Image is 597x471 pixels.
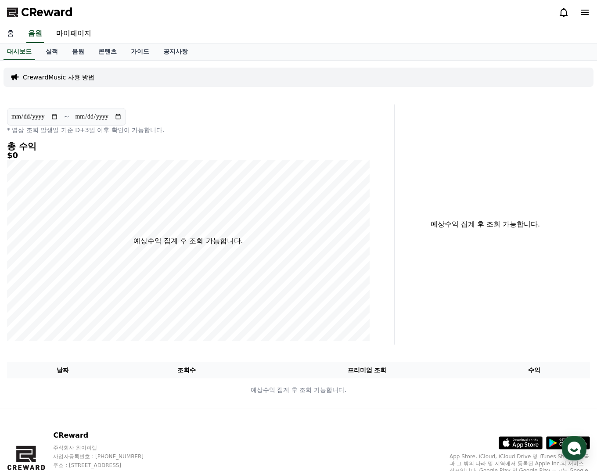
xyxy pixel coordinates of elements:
[23,73,94,82] a: CrewardMusic 사용 방법
[53,430,160,441] p: CReward
[53,462,160,469] p: 주소 : [STREET_ADDRESS]
[402,219,569,230] p: 예상수익 집계 후 조회 가능합니다.
[26,25,44,43] a: 음원
[28,291,33,298] span: 홈
[65,43,91,60] a: 음원
[7,385,590,395] p: 예상수익 집계 후 조회 가능합니다.
[3,278,58,300] a: 홈
[7,362,118,378] th: 날짜
[64,111,69,122] p: ~
[91,43,124,60] a: 콘텐츠
[53,453,160,460] p: 사업자등록번호 : [PHONE_NUMBER]
[49,25,98,43] a: 마이페이지
[58,278,113,300] a: 대화
[53,444,160,451] p: 주식회사 와이피랩
[39,43,65,60] a: 실적
[133,236,243,246] p: 예상수익 집계 후 조회 가능합니다.
[21,5,73,19] span: CReward
[156,43,195,60] a: 공지사항
[4,43,35,60] a: 대시보드
[80,292,91,299] span: 대화
[136,291,146,298] span: 설정
[113,278,169,300] a: 설정
[255,362,479,378] th: 프리미엄 조회
[118,362,255,378] th: 조회수
[479,362,590,378] th: 수익
[7,5,73,19] a: CReward
[7,126,370,134] p: * 영상 조회 발생일 기준 D+3일 이후 확인이 가능합니다.
[7,141,370,151] h4: 총 수익
[124,43,156,60] a: 가이드
[7,151,370,160] h5: $0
